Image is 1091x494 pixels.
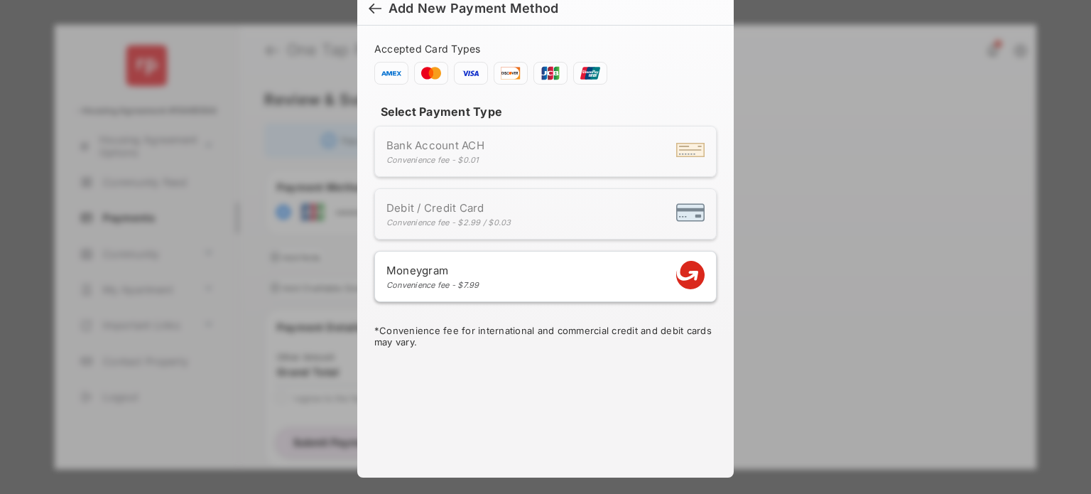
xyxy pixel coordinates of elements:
[386,218,511,227] div: Convenience fee - $2.99 / $0.03
[374,43,487,55] span: Accepted Card Types
[374,325,717,350] div: * Convenience fee for international and commercial credit and debit cards may vary.
[386,155,484,165] div: Convenience fee - $0.01
[389,1,558,16] div: Add New Payment Method
[386,139,484,152] span: Bank Account ACH
[386,201,511,215] span: Debit / Credit Card
[386,280,479,290] div: Convenience fee - $7.99
[386,264,479,277] span: Moneygram
[374,104,717,119] h4: Select Payment Type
